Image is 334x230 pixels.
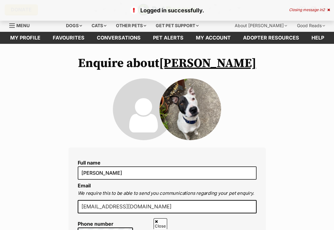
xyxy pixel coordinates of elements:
span: Menu [16,23,30,28]
input: E.g. Jimmy Chew [78,166,257,179]
a: Menu [9,19,34,31]
div: About [PERSON_NAME] [230,19,291,32]
div: Good Reads [293,19,329,32]
div: Get pet support [151,19,203,32]
a: Help [305,32,330,44]
a: My profile [4,32,47,44]
div: Cats [87,19,111,32]
span: Close [154,218,167,229]
img: Frankie [159,78,221,140]
a: Adopter resources [237,32,305,44]
a: Pet alerts [147,32,190,44]
div: Other pets [112,19,151,32]
a: Favourites [47,32,91,44]
p: We require this to be able to send you communications regarding your pet enquiry. [78,190,257,197]
label: Email [78,182,91,189]
div: Dogs [62,19,86,32]
label: Phone number [78,221,133,227]
label: Full name [78,160,257,165]
h1: Enquire about [68,56,266,70]
a: conversations [91,32,147,44]
a: My account [190,32,237,44]
a: [PERSON_NAME] [159,56,256,71]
